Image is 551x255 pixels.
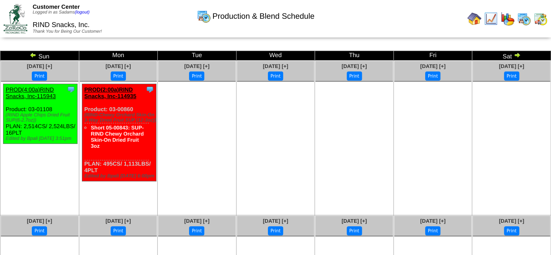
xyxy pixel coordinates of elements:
[85,173,156,179] div: Edited by Bpali [DATE] 6:00pm
[425,71,440,81] button: Print
[145,85,154,94] img: Tooltip
[27,218,52,224] a: [DATE] [+]
[158,51,237,61] td: Tue
[263,218,288,224] a: [DATE] [+]
[393,51,472,61] td: Fri
[499,218,524,224] a: [DATE] [+]
[420,63,446,69] a: [DATE] [+]
[105,218,131,224] a: [DATE] [+]
[91,125,144,149] a: Short 05-00843: SUP-RIND Chewy Orchard Skin-On Dried Fruit 3oz
[500,12,514,26] img: graph.gif
[268,226,283,235] button: Print
[85,112,156,123] div: (RIND-Chewy Orchard Skin-On 3-Way Dried Fruit SUP (12-3oz))
[341,63,367,69] a: [DATE] [+]
[33,21,90,29] span: RIND Snacks, Inc.
[6,112,77,123] div: (RIND Apple Chips Dried Fruit SUP(6-2.7oz))
[105,63,131,69] a: [DATE] [+]
[467,12,481,26] img: home.gif
[420,218,446,224] a: [DATE] [+]
[30,51,37,58] img: arrowleft.gif
[75,10,90,15] a: (logout)
[213,12,314,21] span: Production & Blend Schedule
[197,9,211,23] img: calendarprod.gif
[33,29,102,34] span: Thank You for Being Our Customer!
[85,86,136,99] a: PROD(2:00a)RIND Snacks, Inc-114935
[79,51,158,61] td: Mon
[189,226,204,235] button: Print
[514,51,521,58] img: arrowright.gif
[472,51,551,61] td: Sat
[111,71,126,81] button: Print
[27,63,52,69] a: [DATE] [+]
[347,71,362,81] button: Print
[3,4,27,33] img: ZoRoCo_Logo(Green%26Foil)%20jpg.webp
[341,218,367,224] a: [DATE] [+]
[82,84,156,181] div: Product: 03-00860 PLAN: 495CS / 1,113LBS / 4PLT
[534,12,548,26] img: calendarinout.gif
[263,63,288,69] a: [DATE] [+]
[236,51,315,61] td: Wed
[484,12,498,26] img: line_graph.gif
[32,71,47,81] button: Print
[499,63,524,69] a: [DATE] [+]
[184,63,210,69] a: [DATE] [+]
[32,226,47,235] button: Print
[268,71,283,81] button: Print
[184,218,210,224] a: [DATE] [+]
[315,51,394,61] td: Thu
[0,51,79,61] td: Sun
[517,12,531,26] img: calendarprod.gif
[347,226,362,235] button: Print
[3,84,78,144] div: Product: 03-01108 PLAN: 2,514CS / 2,524LBS / 16PLT
[67,85,75,94] img: Tooltip
[504,226,519,235] button: Print
[425,226,440,235] button: Print
[33,10,90,15] span: Logged in as Sadams
[6,86,56,99] a: PROD(4:00a)RIND Snacks, Inc-115943
[6,136,77,141] div: Edited by Bpali [DATE] 3:51pm
[33,3,80,10] span: Customer Center
[504,71,519,81] button: Print
[111,226,126,235] button: Print
[189,71,204,81] button: Print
